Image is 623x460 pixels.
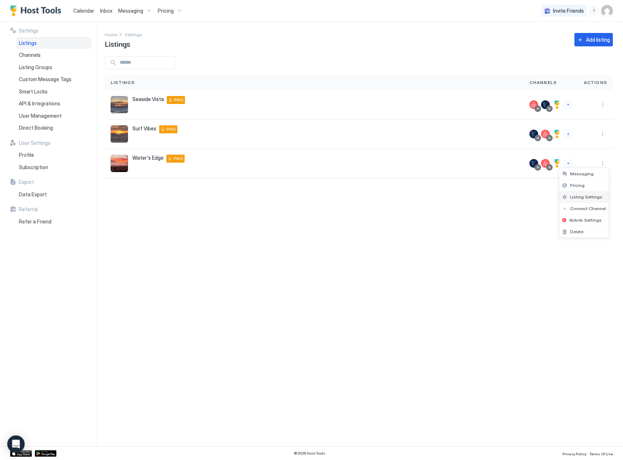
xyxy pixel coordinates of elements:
[570,194,602,200] span: Listing Settings
[570,229,583,234] span: Delete
[7,435,25,453] div: Open Intercom Messenger
[570,206,606,211] span: Connect Channel
[570,183,585,188] span: Pricing
[569,217,602,223] span: Airbnb Settings
[570,171,594,176] span: Messaging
